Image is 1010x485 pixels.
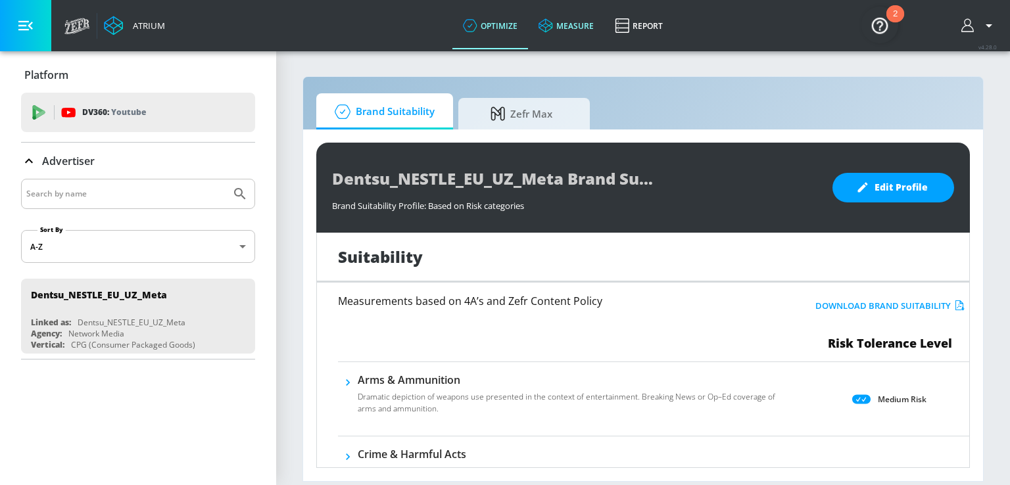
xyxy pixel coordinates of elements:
[31,289,167,301] div: Dentsu_NESTLE_EU_UZ_Meta
[71,339,195,350] div: CPG (Consumer Packaged Goods)
[878,392,926,406] p: Medium Risk
[21,279,255,354] div: Dentsu_NESTLE_EU_UZ_MetaLinked as:Dentsu_NESTLE_EU_UZ_MetaAgency:Network MediaVertical:CPG (Consu...
[21,230,255,263] div: A-Z
[21,143,255,179] div: Advertiser
[78,317,185,328] div: Dentsu_NESTLE_EU_UZ_Meta
[42,154,95,168] p: Advertiser
[21,273,255,359] nav: list of Advertiser
[31,339,64,350] div: Vertical:
[24,68,68,82] p: Platform
[452,2,528,49] a: optimize
[338,296,759,306] h6: Measurements based on 4A’s and Zefr Content Policy
[471,98,571,129] span: Zefr Max
[31,317,71,328] div: Linked as:
[859,179,928,196] span: Edit Profile
[329,96,435,127] span: Brand Suitability
[528,2,604,49] a: measure
[68,328,124,339] div: Network Media
[37,225,66,234] label: Sort By
[358,391,792,415] p: Dramatic depiction of weapons use presented in the context of entertainment. Breaking News or Op–...
[111,105,146,119] p: Youtube
[21,93,255,132] div: DV360: Youtube
[82,105,146,120] p: DV360:
[21,179,255,359] div: Advertiser
[21,57,255,93] div: Platform
[878,467,926,480] p: Medium Risk
[978,43,997,51] span: v 4.28.0
[358,373,792,387] h6: Arms & Ammunition
[828,335,952,351] span: Risk Tolerance Level
[812,296,968,316] button: Download Brand Suitability
[832,173,954,202] button: Edit Profile
[358,447,792,461] h6: Crime & Harmful Acts
[104,16,165,35] a: Atrium
[893,14,898,31] div: 2
[338,246,423,267] h1: Suitability
[604,2,673,49] a: Report
[31,328,62,339] div: Agency:
[332,193,819,212] div: Brand Suitability Profile: Based on Risk categories
[861,7,898,43] button: Open Resource Center, 2 new notifications
[358,373,792,423] div: Arms & AmmunitionDramatic depiction of weapons use presented in the context of entertainment. Bre...
[26,185,226,202] input: Search by name
[128,20,165,32] div: Atrium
